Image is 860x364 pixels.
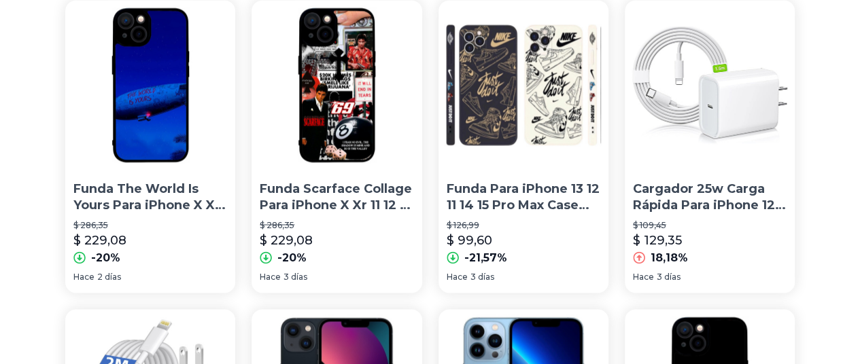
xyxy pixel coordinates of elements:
p: $ 129,35 [633,230,682,249]
p: Funda Scarface Collage Para iPhone X Xr 11 12 13 14 Pro Max [260,181,413,215]
p: $ 99,60 [447,230,492,249]
span: 3 días [283,271,307,282]
p: -21,57% [464,249,507,266]
span: Hace [633,271,654,282]
p: Cargador 25w Carga Rápida Para iPhone 12 13 14 +tipo C Cable [633,181,787,215]
span: 3 días [657,271,681,282]
p: $ 126,99 [447,219,600,230]
p: -20% [277,249,307,266]
span: 3 días [470,271,494,282]
p: Funda Para iPhone 13 12 11 14 15 Pro Max Case Nik Sneakers [447,181,600,215]
p: $ 229,08 [260,230,313,249]
p: $ 286,35 [73,219,227,230]
span: Hace [73,271,94,282]
span: 2 días [97,271,121,282]
p: 18,18% [651,249,688,266]
span: Hace [260,271,281,282]
p: Funda The World Is Yours Para iPhone X Xr 11 12 13 14 Pro M [73,181,227,215]
p: -20% [91,249,120,266]
p: $ 229,08 [73,230,126,249]
p: $ 286,35 [260,219,413,230]
p: $ 109,45 [633,219,787,230]
span: Hace [447,271,468,282]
